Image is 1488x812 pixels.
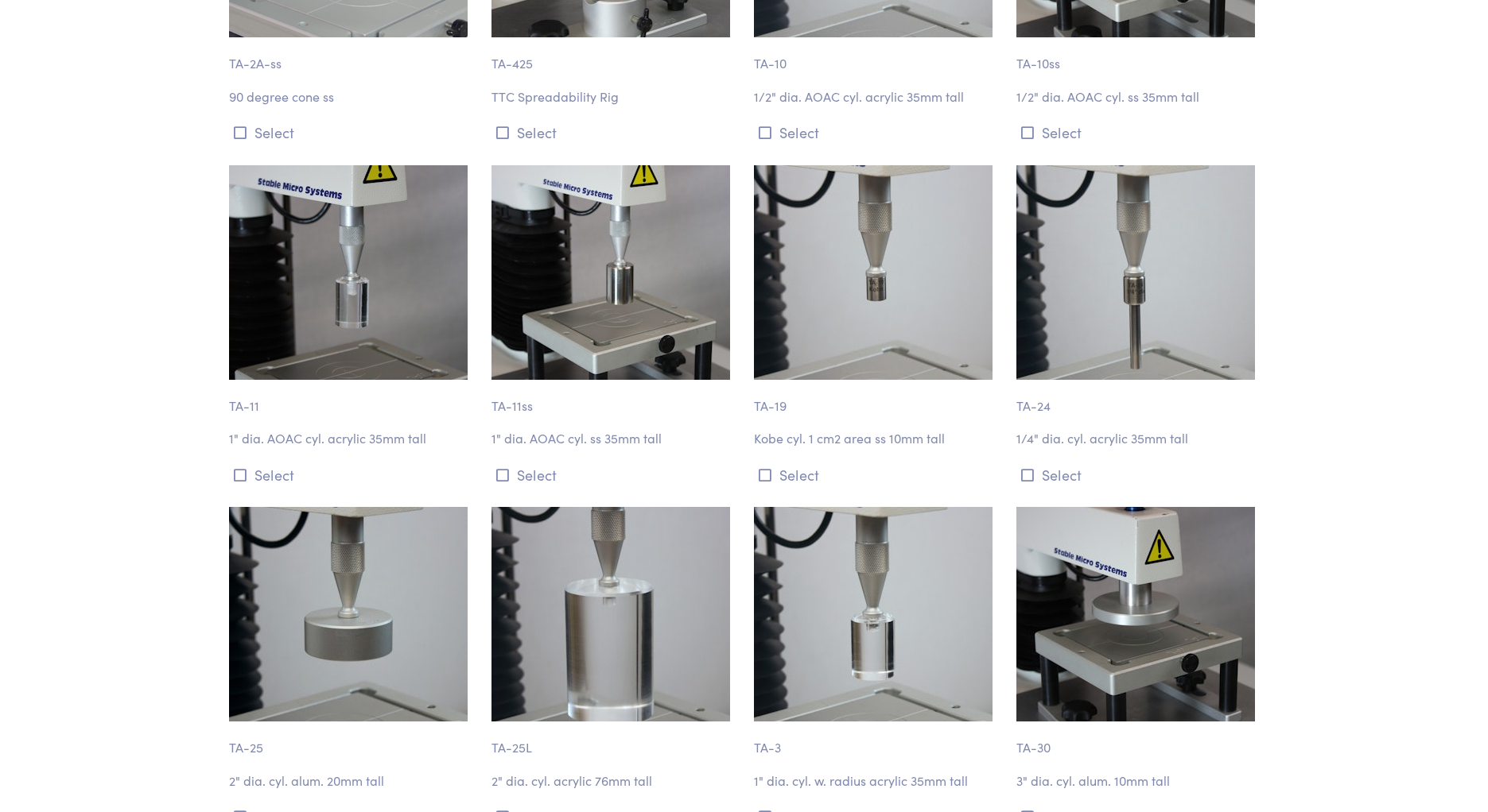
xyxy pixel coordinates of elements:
[491,771,735,791] p: 2" dia. cyl. acrylic 76mm tall
[754,37,997,74] p: TA-10
[229,462,472,488] button: Select
[229,119,472,145] button: Select
[491,507,730,721] img: cylinder_ta-25l_2-inch-diameter_2.jpg
[754,462,997,488] button: Select
[1016,87,1260,107] p: 1/2" dia. AOAC cyl. ss 35mm tall
[754,87,997,107] p: 1/2" dia. AOAC cyl. acrylic 35mm tall
[1016,37,1260,74] p: TA-10ss
[1016,165,1255,380] img: cylinder_ta-24_quarter-inch-diameter_2.jpg
[491,37,735,74] p: TA-425
[491,462,735,488] button: Select
[754,721,997,758] p: TA-3
[229,507,468,721] img: cylinder_ta-25_2-inch-diameter_2.jpg
[754,119,997,145] button: Select
[229,721,472,758] p: TA-25
[754,507,993,721] img: cylinder_ta-3_1-inch-diameter2.jpg
[229,165,468,380] img: cylinder_ta-11_1-inch-diameter.jpg
[491,380,735,416] p: TA-11ss
[754,380,997,416] p: TA-19
[1016,721,1260,758] p: TA-30
[1016,771,1260,791] p: 3" dia. cyl. alum. 10mm tall
[491,721,735,758] p: TA-25L
[1016,380,1260,416] p: TA-24
[1016,428,1260,449] p: 1/4" dia. cyl. acrylic 35mm tall
[491,428,735,449] p: 1" dia. AOAC cyl. ss 35mm tall
[754,771,997,791] p: 1" dia. cyl. w. radius acrylic 35mm tall
[491,119,735,145] button: Select
[754,428,997,449] p: Kobe cyl. 1 cm2 area ss 10mm tall
[491,165,730,380] img: cylinder_ta-11ss_1-inch-diameter.jpg
[754,165,993,380] img: cylinder_ta-19_kobe-probe2.jpg
[1016,462,1260,488] button: Select
[1016,119,1260,145] button: Select
[491,87,735,107] p: TTC Spreadability Rig
[229,771,472,791] p: 2" dia. cyl. alum. 20mm tall
[229,428,472,449] p: 1" dia. AOAC cyl. acrylic 35mm tall
[229,380,472,416] p: TA-11
[229,87,472,107] p: 90 degree cone ss
[1016,507,1255,721] img: cylinder_ta-30_3-inch-diameter.jpg
[229,37,472,74] p: TA-2A-ss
